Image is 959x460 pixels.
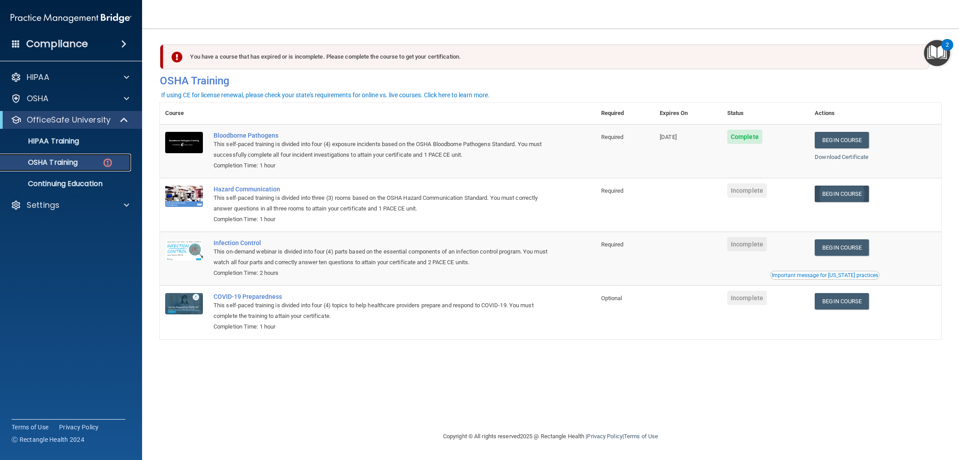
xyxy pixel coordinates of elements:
[163,44,929,69] div: You have a course that has expired or is incomplete. Please complete the course to get your certi...
[727,130,762,144] span: Complete
[102,157,113,168] img: danger-circle.6113f641.png
[214,293,551,300] a: COVID-19 Preparedness
[214,214,551,225] div: Completion Time: 1 hour
[161,92,490,98] div: If using CE for license renewal, please check your state's requirements for online vs. live cours...
[27,72,49,83] p: HIPAA
[214,186,551,193] a: Hazard Communication
[11,200,129,210] a: Settings
[12,423,48,432] a: Terms of Use
[770,271,880,280] button: Read this if you are a dental practitioner in the state of CA
[214,300,551,321] div: This self-paced training is divided into four (4) topics to help healthcare providers prepare and...
[11,72,129,83] a: HIPAA
[214,132,551,139] a: Bloodborne Pathogens
[160,75,941,87] h4: OSHA Training
[6,137,79,146] p: HIPAA Training
[11,115,129,125] a: OfficeSafe University
[924,40,950,66] button: Open Resource Center, 2 new notifications
[214,160,551,171] div: Completion Time: 1 hour
[624,433,658,440] a: Terms of Use
[815,154,868,160] a: Download Certificate
[214,321,551,332] div: Completion Time: 1 hour
[27,200,59,210] p: Settings
[214,246,551,268] div: This on-demand webinar is divided into four (4) parts based on the essential components of an inf...
[601,134,624,140] span: Required
[809,103,941,124] th: Actions
[727,291,767,305] span: Incomplete
[26,38,88,50] h4: Compliance
[587,433,622,440] a: Privacy Policy
[727,183,767,198] span: Incomplete
[654,103,722,124] th: Expires On
[214,193,551,214] div: This self-paced training is divided into three (3) rooms based on the OSHA Hazard Communication S...
[27,93,49,104] p: OSHA
[815,186,869,202] a: Begin Course
[722,103,809,124] th: Status
[160,103,208,124] th: Course
[727,237,767,251] span: Incomplete
[772,273,878,278] div: Important message for [US_STATE] practices
[11,93,129,104] a: OSHA
[214,239,551,246] a: Infection Control
[946,45,949,56] div: 2
[815,293,869,309] a: Begin Course
[27,115,111,125] p: OfficeSafe University
[388,422,713,451] div: Copyright © All rights reserved 2025 @ Rectangle Health | |
[601,187,624,194] span: Required
[601,295,622,301] span: Optional
[214,139,551,160] div: This self-paced training is divided into four (4) exposure incidents based on the OSHA Bloodborne...
[160,91,491,99] button: If using CE for license renewal, please check your state's requirements for online vs. live cours...
[6,158,78,167] p: OSHA Training
[815,132,869,148] a: Begin Course
[171,52,182,63] img: exclamation-circle-solid-danger.72ef9ffc.png
[12,435,84,444] span: Ⓒ Rectangle Health 2024
[11,9,131,27] img: PMB logo
[59,423,99,432] a: Privacy Policy
[214,268,551,278] div: Completion Time: 2 hours
[6,179,127,188] p: Continuing Education
[660,134,677,140] span: [DATE]
[601,241,624,248] span: Required
[815,239,869,256] a: Begin Course
[596,103,654,124] th: Required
